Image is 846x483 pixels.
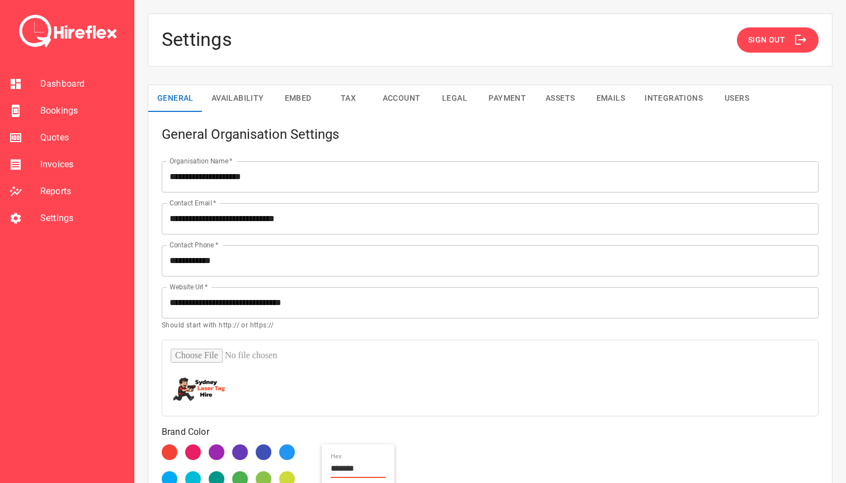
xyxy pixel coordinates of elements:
div: #e91e63 [185,444,201,460]
span: Bookings [40,104,125,118]
button: Payment [480,85,535,112]
button: Embed [273,85,323,112]
label: Organisation Name [170,156,232,166]
span: Sign Out [748,33,785,47]
h5: General Organisation Settings [162,125,819,143]
p: Brand Color [162,425,819,439]
img: Uploaded [171,374,227,405]
button: Emails [585,85,636,112]
span: Quotes [40,131,125,144]
h4: Settings [162,28,232,51]
span: Dashboard [40,77,125,91]
div: #2196f3 [279,444,295,460]
label: Contact Email [170,198,216,208]
label: hex [331,453,341,461]
button: Tax [323,85,374,112]
div: #673ab7 [232,444,248,460]
label: Website Url [170,282,208,292]
span: Reports [40,185,125,198]
div: #f44336 [162,444,177,460]
button: Assets [535,85,585,112]
div: #9c27b0 [209,444,224,460]
div: #3f51b5 [256,444,271,460]
button: Sign Out [737,27,819,53]
label: Contact Phone [170,240,218,250]
button: Users [712,85,762,112]
button: Integrations [636,85,712,112]
span: Settings [40,212,125,225]
button: General [148,85,203,112]
button: Account [374,85,430,112]
button: Availability [203,85,273,112]
button: Legal [429,85,480,112]
p: Should start with http:// or https:// [162,320,819,331]
span: Invoices [40,158,125,171]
